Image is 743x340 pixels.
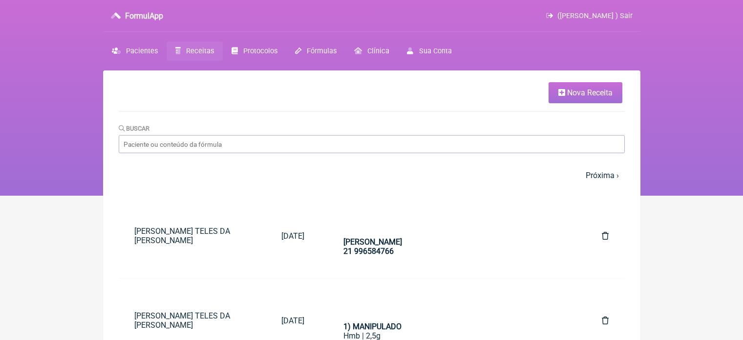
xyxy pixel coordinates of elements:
span: Pacientes [126,47,158,55]
input: Paciente ou conteúdo da fórmula [119,135,625,153]
a: Fórmulas [286,42,345,61]
a: Receitas [167,42,223,61]
strong: [PERSON_NAME] 21 996584766 [343,237,402,256]
nav: pager [119,165,625,186]
a: [DATE] [266,308,320,333]
strong: 1) MANIPULADO [343,322,402,331]
span: Nova Receita [567,88,613,97]
a: Clínica [345,42,398,61]
label: Buscar [119,125,150,132]
span: Receitas [186,47,214,55]
a: Próxima › [586,171,619,180]
a: [DATE] [266,224,320,249]
span: Clínica [367,47,389,55]
h3: FormulApp [125,11,163,21]
a: ([PERSON_NAME] ) Sair [546,12,632,20]
a: Protocolos [223,42,286,61]
span: Protocolos [243,47,277,55]
span: Sua Conta [419,47,452,55]
span: ([PERSON_NAME] ) Sair [557,12,633,20]
a: Pacientes [103,42,167,61]
a: Nova Receita [549,82,622,103]
a: Sua Conta [398,42,460,61]
span: Fórmulas [307,47,337,55]
a: [PERSON_NAME]21 996584766USO PARENTERAL1- TIRZERPATIDA 26MG/ ML-------------------------------- 2... [328,202,578,270]
a: [PERSON_NAME] TELES DA [PERSON_NAME] [119,219,266,253]
a: [PERSON_NAME] TELES DA [PERSON_NAME] [119,303,266,338]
